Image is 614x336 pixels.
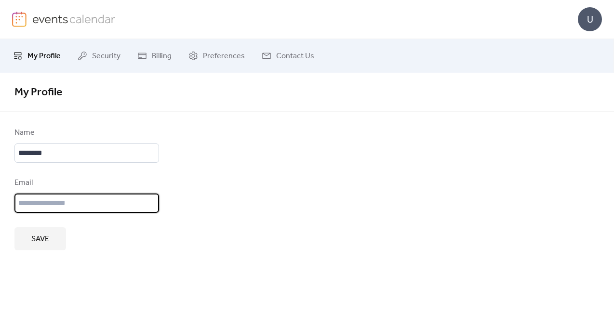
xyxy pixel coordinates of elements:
a: Preferences [181,43,252,69]
div: Email [14,177,157,189]
span: Save [31,233,49,245]
img: logo-type [32,12,116,26]
span: Security [92,51,120,62]
span: Billing [152,51,172,62]
span: Preferences [203,51,245,62]
a: Billing [130,43,179,69]
span: My Profile [27,51,61,62]
a: Contact Us [254,43,321,69]
div: U [578,7,602,31]
a: My Profile [6,43,68,69]
button: Save [14,227,66,250]
div: Name [14,127,157,139]
span: My Profile [14,82,62,103]
a: Security [70,43,128,69]
span: Contact Us [276,51,314,62]
img: logo [12,12,27,27]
